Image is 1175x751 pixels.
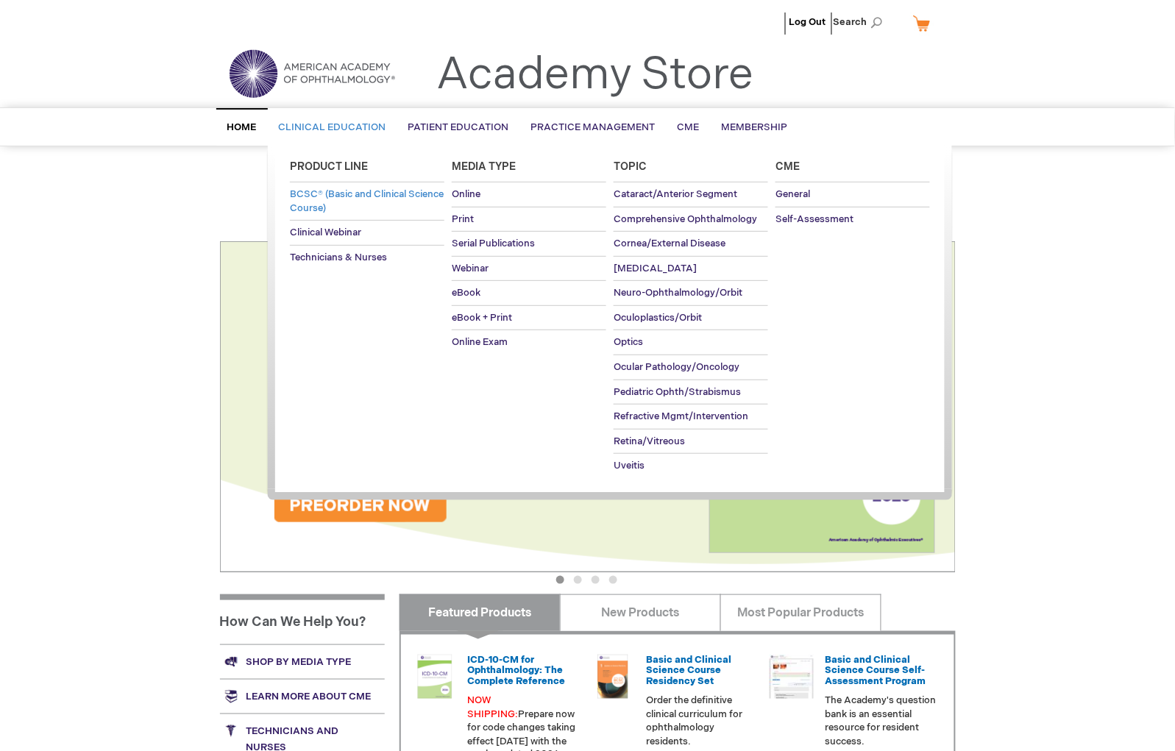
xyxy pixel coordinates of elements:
a: Basic and Clinical Science Course Residency Set [646,654,731,687]
span: eBook + Print [452,312,512,324]
font: NOW SHIPPING: [468,694,519,720]
img: bcscself_20.jpg [770,655,814,699]
span: Neuro-Ophthalmology/Orbit [614,287,742,299]
span: Retina/Vitreous [614,435,685,447]
h1: How Can We Help You? [220,594,385,644]
span: Comprehensive Ophthalmology [614,213,757,225]
span: CME [678,121,700,133]
span: Online Exam [452,336,508,348]
a: Featured Products [400,594,561,631]
img: 02850963u_47.png [591,655,635,699]
a: Academy Store [437,49,754,102]
p: The Academy's question bank is an essential resource for resident success. [825,694,937,748]
span: Cme [775,160,800,173]
span: Ocular Pathology/Oncology [614,361,739,373]
span: Print [452,213,474,225]
span: Self-Assessment [775,213,853,225]
p: Order the definitive clinical curriculum for ophthalmology residents. [646,694,758,748]
button: 2 of 4 [574,576,582,584]
span: Oculoplastics/Orbit [614,312,702,324]
span: Product Line [290,160,368,173]
span: eBook [452,287,480,299]
button: 4 of 4 [609,576,617,584]
a: Learn more about CME [220,679,385,713]
span: Search [834,7,890,37]
span: Clinical Webinar [290,227,361,238]
span: General [775,188,810,200]
span: Patient Education [408,121,509,133]
span: Topic [614,160,647,173]
span: Technicians & Nurses [290,252,387,263]
a: Most Popular Products [720,594,881,631]
a: Log Out [789,16,826,28]
span: Serial Publications [452,238,535,249]
a: Basic and Clinical Science Course Self-Assessment Program [825,654,926,687]
span: Refractive Mgmt/Intervention [614,410,748,422]
span: Cataract/Anterior Segment [614,188,737,200]
button: 3 of 4 [592,576,600,584]
a: ICD-10-CM for Ophthalmology: The Complete Reference [468,654,566,687]
span: Practice Management [531,121,656,133]
span: Uveitis [614,460,645,471]
a: New Products [560,594,721,631]
span: Cornea/External Disease [614,238,725,249]
span: Pediatric Ophth/Strabismus [614,386,741,398]
span: Home [227,121,257,133]
span: Media Type [452,160,516,173]
span: [MEDICAL_DATA] [614,263,697,274]
span: Clinical Education [279,121,386,133]
img: 0120008u_42.png [413,655,457,699]
span: Optics [614,336,643,348]
span: Online [452,188,480,200]
span: BCSC® (Basic and Clinical Science Course) [290,188,444,214]
span: Membership [722,121,788,133]
a: Shop by media type [220,644,385,679]
span: Webinar [452,263,489,274]
button: 1 of 4 [556,576,564,584]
